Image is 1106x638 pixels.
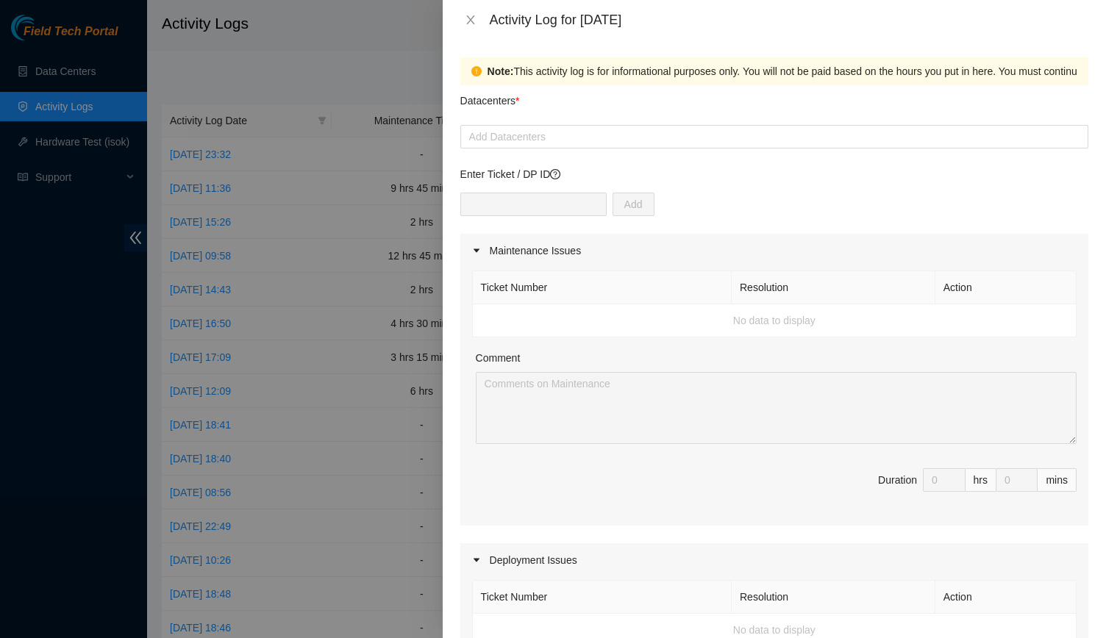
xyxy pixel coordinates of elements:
div: Deployment Issues [460,543,1088,577]
textarea: Comment [476,372,1077,444]
th: Action [935,271,1077,304]
span: caret-right [472,556,481,564]
p: Enter Ticket / DP ID [460,166,1088,182]
span: close [465,14,477,26]
button: Add [613,193,654,216]
th: Ticket Number [473,271,732,304]
strong: Note: [488,63,514,79]
p: Datacenters [460,85,520,109]
div: Maintenance Issues [460,234,1088,268]
th: Resolution [732,581,935,614]
td: No data to display [473,304,1077,337]
div: mins [1038,468,1077,492]
span: caret-right [472,246,481,255]
label: Comment [476,350,521,366]
span: exclamation-circle [471,66,482,76]
div: Duration [878,472,917,488]
div: hrs [966,468,996,492]
th: Resolution [732,271,935,304]
div: Activity Log for [DATE] [490,12,1088,28]
th: Action [935,581,1077,614]
button: Close [460,13,481,27]
span: question-circle [550,169,560,179]
th: Ticket Number [473,581,732,614]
